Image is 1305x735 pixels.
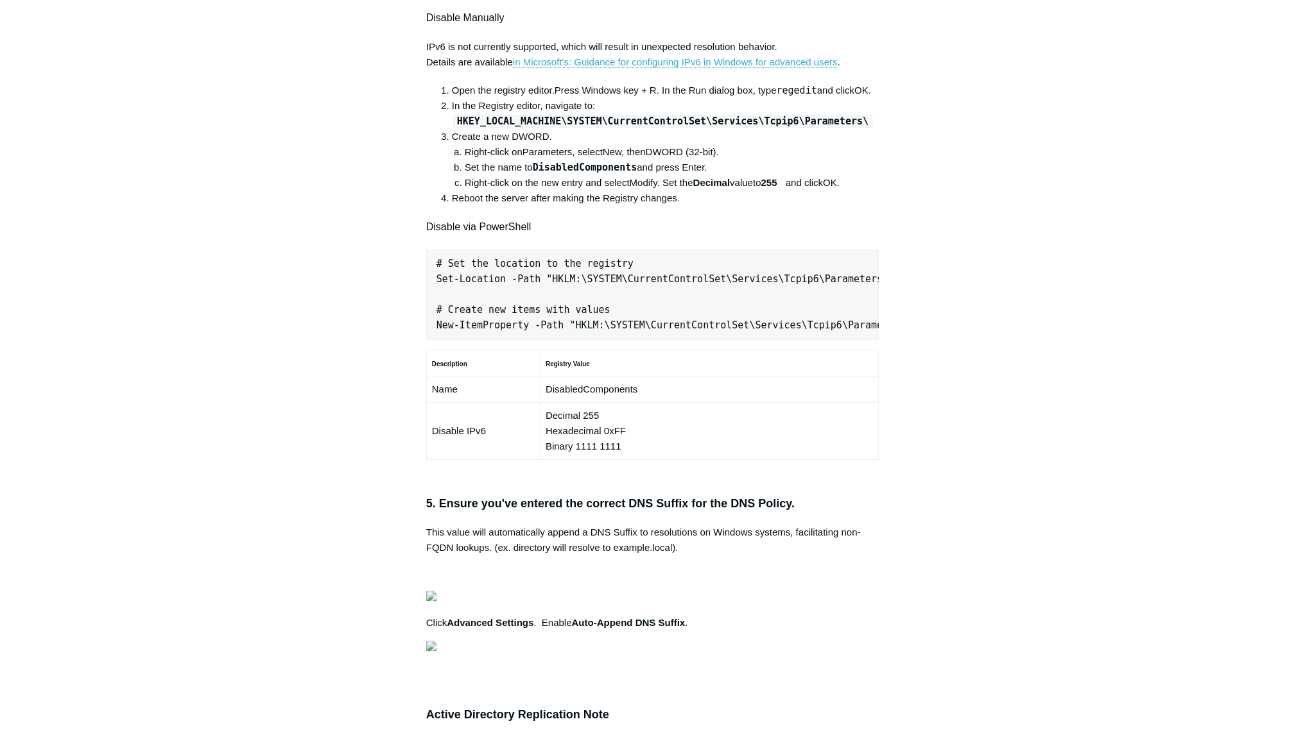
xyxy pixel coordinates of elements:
[426,376,540,403] td: Name
[465,162,707,173] span: Set the name to and press Enter.
[432,360,467,367] strong: Description
[426,641,436,651] img: 27414169404179
[426,525,879,555] p: This value will automatically append a DNS Suffix to resolutions on Windows systems, facilitating...
[540,403,878,460] td: Decimal 255 Hexadecimal 0xFF Binary 1111 1111
[452,131,552,142] span: Create a new DWORD.
[426,591,436,601] img: 27414207119379
[452,83,879,98] li: Press Windows key + R. In the Run dialog box, type and click .
[513,56,838,68] a: in Microsoft's: Guidance for configuring IPv6 in Windows for advanced users
[776,85,817,96] kbd: regedit
[465,146,719,157] span: Right-click on , select , then .
[546,360,590,367] strong: Registry Value
[452,85,555,96] span: Open the registry editor.
[452,100,874,126] span: In the Registry editor, navigate to:
[603,146,621,157] span: New
[523,146,573,157] span: Parameters
[629,177,657,188] span: Modify
[540,376,878,403] td: DisabledComponents
[426,249,879,340] pre: # Set the location to the registry Set-Location -Path "HKLM:\SYSTEM\CurrentControlSet\Services\Tc...
[426,219,879,235] h4: Disable via PowerShell
[646,146,716,157] span: DWORD (32-bit)
[426,403,540,460] td: Disable IPv6
[533,162,637,173] kbd: DisabledComponents
[854,85,869,96] span: OK
[693,177,730,188] strong: Decimal
[426,615,879,630] p: Click . Enable .
[426,39,879,70] p: IPv6 is not currently supported, which will result in unexpected resolution behavior. Details are...
[426,705,879,724] h3: Active Directory Replication Note
[426,494,879,513] h3: 5. Ensure you've entered the correct DNS Suffix for the DNS Policy.
[453,115,872,128] code: HKEY_LOCAL_MACHINE\SYSTEM\CurrentControlSet\Services\Tcpip6\Parameters\
[452,192,680,203] span: Reboot the server after making the Registry changes.
[571,617,685,628] strong: Auto-Append DNS Suffix
[465,177,840,188] span: Right-click on the new entry and select . Set the to and click .
[823,177,837,188] span: OK
[426,10,879,26] h4: Disable Manually
[761,177,777,188] strong: 255
[447,617,533,628] strong: Advanced Settings
[730,177,753,188] span: value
